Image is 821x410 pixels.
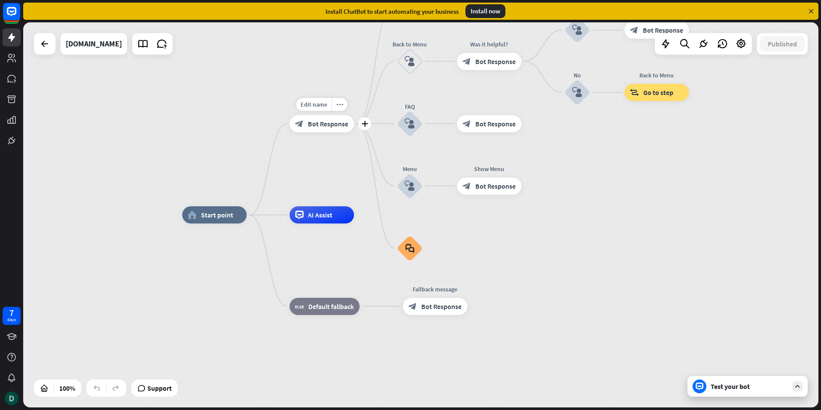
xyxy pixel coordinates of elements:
i: block_bot_response [462,57,471,66]
span: Support [147,381,172,395]
i: block_user_input [404,56,415,67]
div: Show Menu [450,165,528,173]
div: aerometrics.vercel.app [66,33,122,55]
i: block_user_input [404,119,415,129]
span: Bot Response [308,119,348,128]
i: block_goto [630,88,639,97]
i: plus [362,121,368,127]
i: block_bot_response [462,119,471,128]
div: 100% [57,381,78,395]
i: more_horiz [336,101,343,107]
div: Fallback message [396,285,474,294]
span: Go to step [643,88,673,97]
div: FAQ [384,102,435,111]
span: Bot Response [475,182,516,190]
i: home_2 [188,211,197,219]
span: Bot Response [475,57,516,66]
button: Published [760,36,805,52]
i: block_bot_response [408,302,417,311]
div: Test your bot [711,382,788,391]
i: block_bot_response [295,119,304,128]
div: days [7,317,16,323]
button: Open LiveChat chat widget [7,3,33,29]
div: No [551,71,603,80]
div: Back to Menu [384,40,435,49]
div: Install now [465,4,505,18]
div: Back to Menu [618,71,695,80]
i: block_user_input [572,25,582,35]
div: Menu [384,165,435,173]
span: Start point [201,211,233,219]
a: 7 days [3,307,21,325]
div: Was it helpful? [450,40,528,49]
span: Bot Response [643,26,683,34]
i: block_faq [405,244,414,253]
div: 7 [9,309,14,317]
i: block_bot_response [630,26,639,34]
div: Install ChatBot to start automating your business [325,7,459,15]
span: AI Assist [308,211,332,219]
i: block_bot_response [462,182,471,190]
i: block_user_input [404,181,415,191]
span: Default fallback [308,302,354,311]
i: block_fallback [295,302,304,311]
span: Bot Response [421,302,462,311]
span: Bot Response [475,119,516,128]
i: block_user_input [572,87,582,98]
span: Edit name [301,101,327,108]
